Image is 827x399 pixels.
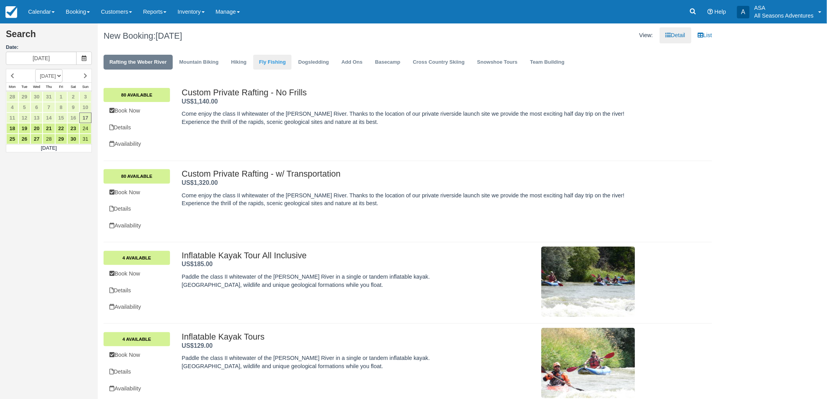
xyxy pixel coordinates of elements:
span: US$129.00 [182,342,213,349]
a: Dogsledding [292,55,335,70]
h2: Inflatable Kayak Tours [182,332,484,342]
a: 11 [6,113,18,123]
p: Come enjoy the class II whitewater of the [PERSON_NAME] River. Thanks to the location of our priv... [182,110,635,126]
strong: Price: US$129 [182,342,213,349]
p: Paddle the class II whitewater of the [PERSON_NAME] River in a single or tandem inflatable kayak.... [182,354,484,370]
a: 29 [18,91,30,102]
a: Book Now [104,184,170,200]
h2: Custom Private Rafting - w/ Transportation [182,169,635,179]
a: 24 [79,123,91,134]
a: Book Now [104,103,170,119]
p: Come enjoy the class II whitewater of the [PERSON_NAME] River. Thanks to the location of our priv... [182,191,635,208]
a: 27 [30,134,43,144]
a: 30 [67,134,79,144]
span: [DATE] [156,31,182,41]
a: 19 [18,123,30,134]
a: Mountain Biking [174,55,225,70]
a: 5 [18,102,30,113]
a: 6 [30,102,43,113]
a: 25 [6,134,18,144]
p: ASA [754,4,814,12]
a: 7 [43,102,55,113]
a: 20 [30,123,43,134]
a: 12 [18,113,30,123]
img: M20-1 [541,328,635,398]
a: Book Now [104,266,170,282]
a: Team Building [524,55,570,70]
a: 21 [43,123,55,134]
h2: Inflatable Kayak Tour All Inclusive [182,251,484,260]
a: Book Now [104,347,170,363]
th: Fri [55,83,67,91]
p: Paddle the class II whitewater of the [PERSON_NAME] River in a single or tandem inflatable kayak.... [182,273,484,289]
a: 26 [18,134,30,144]
img: M89-1 [541,247,635,317]
a: Rafting the Weber River [104,55,173,70]
a: 30 [30,91,43,102]
a: Cross Country Skiing [407,55,471,70]
span: US$1,140.00 [182,98,218,105]
a: 13 [30,113,43,123]
a: Add Ons [336,55,369,70]
a: Availability [104,299,170,315]
a: 22 [55,123,67,134]
a: Details [104,364,170,380]
h2: Custom Private Rafting - No Frills [182,88,635,97]
a: 17 [79,113,91,123]
th: Sat [67,83,79,91]
th: Wed [30,83,43,91]
p: All Seasons Adventures [754,12,814,20]
a: 80 Available [104,88,170,102]
th: Thu [43,83,55,91]
a: 4 Available [104,251,170,265]
td: [DATE] [6,145,92,152]
a: 8 [55,102,67,113]
a: Details [104,201,170,217]
a: List [692,27,718,43]
a: 23 [67,123,79,134]
h2: Search [6,29,92,44]
strong: Price: US$1,140 [182,98,218,105]
label: Date: [6,44,92,51]
strong: Price: US$185 [182,261,213,267]
img: checkfront-main-nav-mini-logo.png [5,6,17,18]
a: 1 [55,91,67,102]
a: 4 Available [104,332,170,346]
a: 29 [55,134,67,144]
th: Tue [18,83,30,91]
strong: Price: US$1,320 [182,179,218,186]
a: Fly Fishing [253,55,292,70]
span: US$185.00 [182,261,213,267]
a: Detail [660,27,691,43]
th: Sun [79,83,91,91]
i: Help [707,9,713,14]
a: Basecamp [369,55,406,70]
a: 4 [6,102,18,113]
a: 80 Available [104,169,170,183]
li: View: [634,27,659,43]
a: 28 [43,134,55,144]
a: 3 [79,91,91,102]
th: Mon [6,83,18,91]
a: 15 [55,113,67,123]
span: Help [714,9,726,15]
a: 31 [43,91,55,102]
a: Availability [104,136,170,152]
a: Hiking [225,55,252,70]
span: US$1,320.00 [182,179,218,186]
a: Details [104,120,170,136]
a: Availability [104,218,170,234]
a: 28 [6,91,18,102]
h1: New Booking: [104,31,402,41]
a: Availability [104,381,170,397]
a: 14 [43,113,55,123]
a: 16 [67,113,79,123]
a: 2 [67,91,79,102]
a: 31 [79,134,91,144]
a: 18 [6,123,18,134]
a: 9 [67,102,79,113]
div: A [737,6,750,18]
a: 10 [79,102,91,113]
a: Details [104,283,170,299]
a: Snowshoe Tours [471,55,523,70]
